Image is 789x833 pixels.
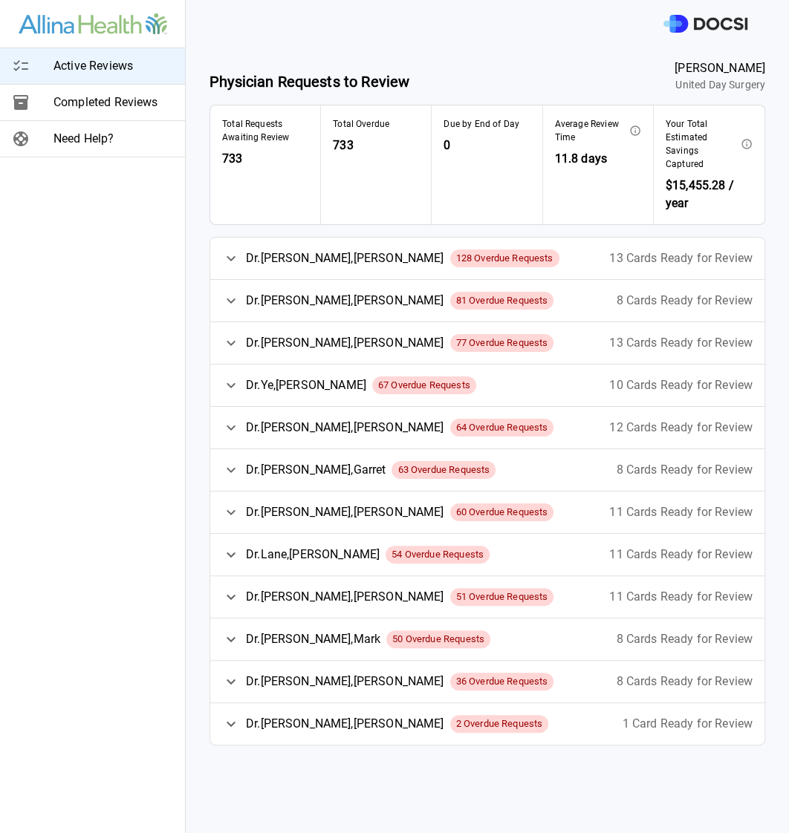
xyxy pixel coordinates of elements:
span: 51 Overdue Requests [450,589,554,604]
span: 67 Overdue Requests [372,378,476,393]
span: [PERSON_NAME] [675,59,765,77]
span: Dr. [PERSON_NAME] , [PERSON_NAME] [246,715,444,733]
span: 0 [444,137,530,154]
span: Dr. [PERSON_NAME] , [PERSON_NAME] [246,673,444,690]
span: 8 Cards Ready for Review [616,630,753,648]
span: 8 Cards Ready for Review [616,292,753,310]
span: 13 Cards Ready for Review [609,249,753,267]
img: Site Logo [19,13,167,35]
span: 1 Card Ready for Review [623,715,753,733]
span: 13 Cards Ready for Review [609,334,753,352]
span: 733 [222,150,308,168]
span: 8 Cards Ready for Review [616,461,753,479]
span: Dr. Ye , [PERSON_NAME] [246,376,366,394]
span: Completed Reviews [53,94,173,111]
img: DOCSI Logo [663,15,747,33]
span: 60 Overdue Requests [450,505,554,520]
span: Dr. [PERSON_NAME] , [PERSON_NAME] [246,292,444,310]
span: 11 Cards Ready for Review [609,588,753,606]
span: 81 Overdue Requests [450,293,554,308]
span: 8 Cards Ready for Review [616,673,753,690]
span: Dr. [PERSON_NAME] , [PERSON_NAME] [246,419,444,437]
span: Active Reviews [53,57,173,75]
span: Due by End of Day [444,117,519,131]
span: Dr. [PERSON_NAME] , [PERSON_NAME] [246,503,444,521]
span: $15,455.28 / year [666,178,734,210]
span: 11.8 days [555,150,641,168]
span: 11 Cards Ready for Review [609,546,753,563]
span: Dr. [PERSON_NAME] , [PERSON_NAME] [246,249,444,267]
span: Dr. [PERSON_NAME] , Garret [246,461,386,479]
span: Your Total Estimated Savings Captured [666,117,735,171]
span: 50 Overdue Requests [386,632,490,647]
span: 54 Overdue Requests [386,547,490,562]
span: Total Requests Awaiting Review [222,117,308,144]
span: 128 Overdue Requests [450,251,559,266]
span: 77 Overdue Requests [450,336,554,350]
span: Dr. [PERSON_NAME] , [PERSON_NAME] [246,334,444,352]
span: Dr. [PERSON_NAME] , [PERSON_NAME] [246,588,444,606]
span: Total Overdue [333,117,389,131]
span: United Day Surgery [675,77,765,93]
span: 63 Overdue Requests [392,463,496,477]
svg: This represents the average time it takes from when an optimization is ready for your review to w... [629,125,641,137]
span: 12 Cards Ready for Review [609,419,753,437]
span: Need Help? [53,130,173,148]
span: 2 Overdue Requests [450,716,549,731]
svg: This is the estimated annual impact of the preference card optimizations which you have approved.... [741,138,753,150]
span: Dr. [PERSON_NAME] , Mark [246,630,380,648]
span: 733 [333,137,419,154]
span: Average Review Time [555,117,623,144]
span: Dr. Lane , [PERSON_NAME] [246,546,380,563]
span: 36 Overdue Requests [450,674,554,689]
span: 11 Cards Ready for Review [609,503,753,521]
span: 10 Cards Ready for Review [609,376,753,394]
span: Physician Requests to Review [210,71,409,93]
span: 64 Overdue Requests [450,420,554,435]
